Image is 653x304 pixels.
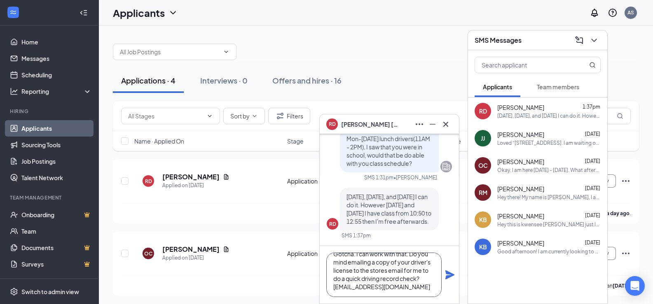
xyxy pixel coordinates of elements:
[627,9,634,16] div: AS
[200,75,248,86] div: Interviews · 0
[341,120,399,129] span: [PERSON_NAME] [PERSON_NAME]
[497,239,544,247] span: [PERSON_NAME]
[10,194,90,201] div: Team Management
[497,221,601,228] div: Hey this is kwensee [PERSON_NAME] just letting you know I will be there at 2:20/2:30 on the dot
[428,119,438,129] svg: Minimize
[479,243,487,251] div: KB
[21,239,92,256] a: DocumentsCrown
[608,8,618,18] svg: QuestionInfo
[617,113,623,119] svg: MagnifyingGlass
[590,8,599,18] svg: Notifications
[10,87,18,95] svg: Analysis
[223,174,229,180] svg: Document
[120,47,220,56] input: All Job Postings
[230,113,250,119] span: Sort by
[10,108,90,115] div: Hiring
[287,137,304,145] span: Stage
[537,83,579,91] span: Team members
[475,36,522,45] h3: SMS Messages
[613,283,630,289] b: [DATE]
[145,178,152,185] div: RD
[21,207,92,223] a: OnboardingCrown
[393,174,437,181] span: • [PERSON_NAME]
[162,172,220,181] h5: [PERSON_NAME]
[21,169,92,186] a: Talent Network
[573,34,586,47] button: ComposeMessage
[497,130,544,139] span: [PERSON_NAME]
[329,220,336,227] div: RD
[413,118,426,131] button: Ellipses
[121,75,176,86] div: Applications · 4
[287,177,361,185] div: Application
[583,104,600,110] span: 1:37pm
[497,112,601,119] div: [DATE], [DATE], and [DATE] I can do it. However [DATE] and [DATE] I have class from 10:50 to 12:5...
[21,153,92,169] a: Job Postings
[587,34,601,47] button: ChevronDown
[439,118,452,131] button: Cross
[128,111,203,121] input: All Stages
[589,35,599,45] svg: ChevronDown
[497,139,601,146] div: Loved “[STREET_ADDRESS]. I am waiting on an email back from our home office.”
[585,185,600,191] span: [DATE]
[326,253,442,297] textarea: Gotcha. I can work with that. Do you mind emailing a copy of your driver's license to the stores ...
[481,134,485,142] div: JJ
[144,250,152,257] div: OC
[426,118,439,131] button: Minimize
[223,49,229,55] svg: ChevronDown
[497,185,544,193] span: [PERSON_NAME]
[441,162,451,172] svg: Company
[162,181,229,190] div: Applied on [DATE]
[342,232,371,239] div: SMS 1:37pm
[479,216,487,224] div: KB
[621,176,631,186] svg: Ellipses
[497,248,601,255] div: Good afternoon! I am currently looking to hire on 4-5 more drivers. Is this position something yo...
[497,158,544,166] span: [PERSON_NAME]
[585,158,600,164] span: [DATE]
[497,103,544,111] span: [PERSON_NAME]
[272,75,342,86] div: Offers and hires · 16
[479,188,487,197] div: RM
[223,246,229,253] svg: Document
[287,249,361,258] div: Application
[589,62,596,68] svg: MagnifyingGlass
[275,111,285,121] svg: Filter
[606,210,630,216] b: a day ago
[585,131,600,137] span: [DATE]
[497,167,601,174] div: Okay. I am here [DATE] - [DATE]. What afternoon would work for us to meet?
[21,137,92,153] a: Sourcing Tools
[162,254,229,262] div: Applied on [DATE]
[574,35,584,45] svg: ComposeMessage
[21,223,92,239] a: Team
[346,193,431,225] span: [DATE], [DATE], and [DATE] I can do it. However [DATE] and [DATE] I have class from 10:50 to 12:5...
[206,113,213,119] svg: ChevronDown
[168,8,178,18] svg: ChevronDown
[113,6,165,20] h1: Applicants
[134,137,184,145] span: Name · Applied On
[479,107,487,115] div: RD
[483,83,512,91] span: Applicants
[414,119,424,129] svg: Ellipses
[21,50,92,67] a: Messages
[268,108,310,124] button: Filter Filters
[621,248,631,258] svg: Ellipses
[223,108,265,124] button: Sort byChevronDown
[162,245,220,254] h5: [PERSON_NAME]
[10,288,18,296] svg: Settings
[445,270,455,280] svg: Plane
[21,120,92,137] a: Applicants
[625,276,645,296] div: Open Intercom Messenger
[585,212,600,218] span: [DATE]
[21,67,92,83] a: Scheduling
[251,113,258,119] svg: ChevronDown
[364,174,393,181] div: SMS 1:31pm
[21,34,92,50] a: Home
[9,8,17,16] svg: WorkstreamLogo
[497,212,544,220] span: [PERSON_NAME]
[475,57,573,73] input: Search applicant
[497,194,601,201] div: Hey there! My name is [PERSON_NAME], I am the General Manager for the [PERSON_NAME]'s on [PERSON_...
[585,239,600,246] span: [DATE]
[21,87,92,95] div: Reporting
[441,119,451,129] svg: Cross
[21,256,92,272] a: SurveysCrown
